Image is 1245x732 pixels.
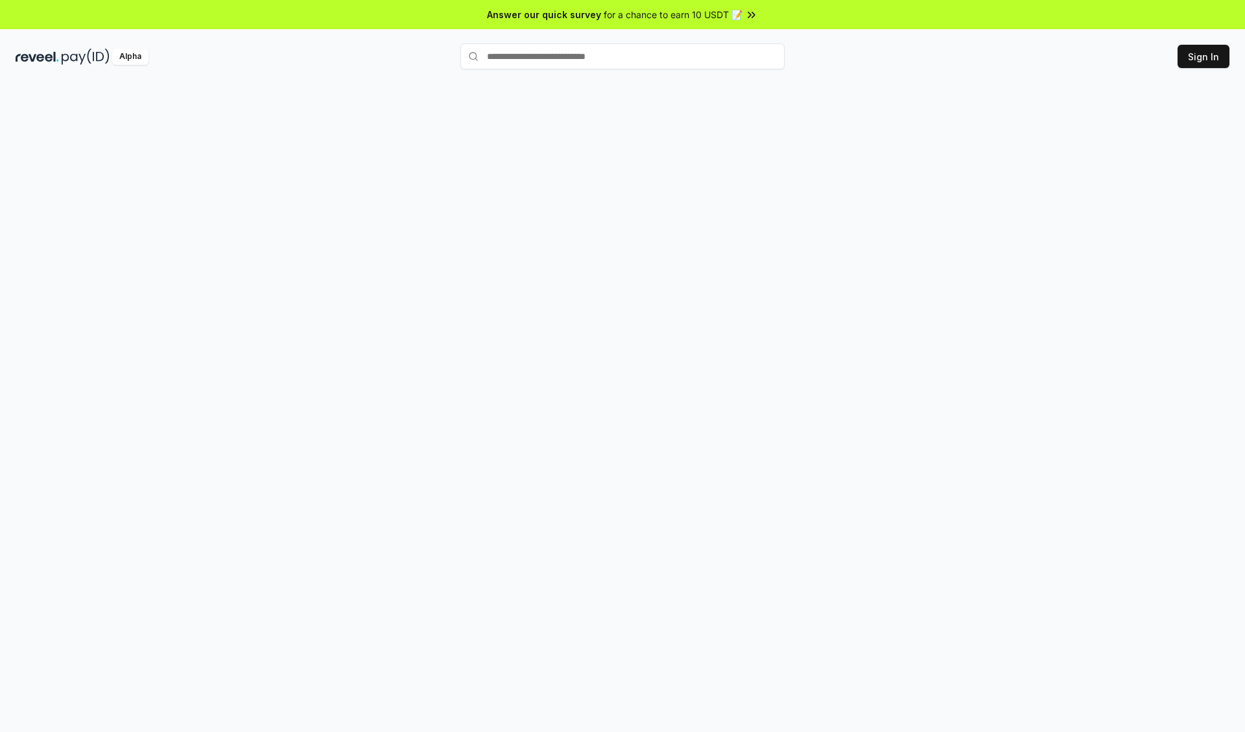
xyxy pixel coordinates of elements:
span: Answer our quick survey [487,8,601,21]
button: Sign In [1178,45,1229,68]
div: Alpha [112,49,148,65]
span: for a chance to earn 10 USDT 📝 [604,8,742,21]
img: reveel_dark [16,49,59,65]
img: pay_id [62,49,110,65]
